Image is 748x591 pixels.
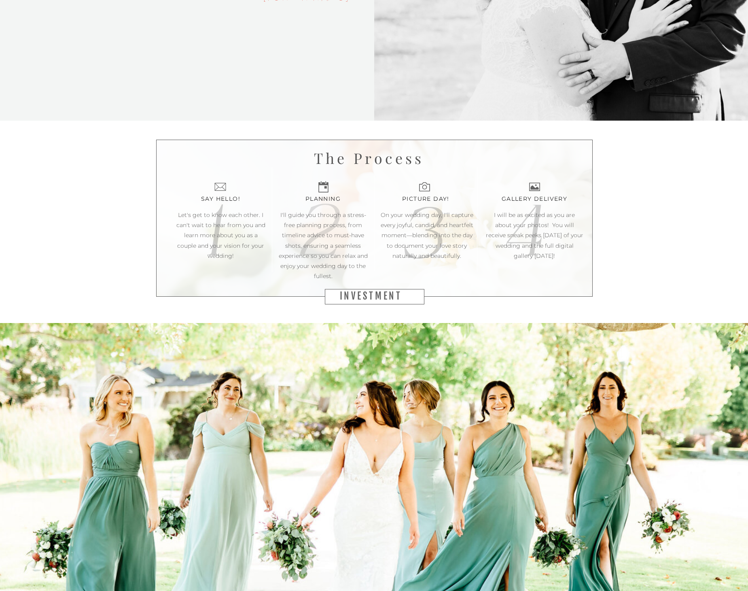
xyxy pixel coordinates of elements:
p: 1 [167,195,265,249]
h3: gallery delivery [500,194,570,202]
h2: the process [314,149,435,166]
a: investment [340,291,409,303]
p: 4 [480,196,571,249]
p: I'll guide you through a stress-free planning process, from timeline advice to must-have shots, e... [277,210,370,282]
p: 3 [398,198,451,251]
p: On your wedding day, I'll capture every joyful, candid, and heartfelt moment—blending into the da... [379,210,475,266]
p: I will be as excited as you are about your photos! You will receive sneak peeks [DATE] of your we... [485,210,584,262]
h3: Say Hello! [172,194,269,202]
h3: picture day! [377,194,475,202]
h3: Planning [275,194,372,202]
p: 2 [295,195,347,249]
